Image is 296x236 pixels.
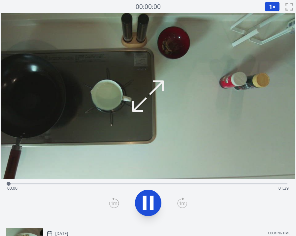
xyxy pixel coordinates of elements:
[269,3,272,11] span: 1
[278,185,289,191] span: 01:39
[265,2,280,12] button: 1×
[136,2,161,12] a: 00:00:00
